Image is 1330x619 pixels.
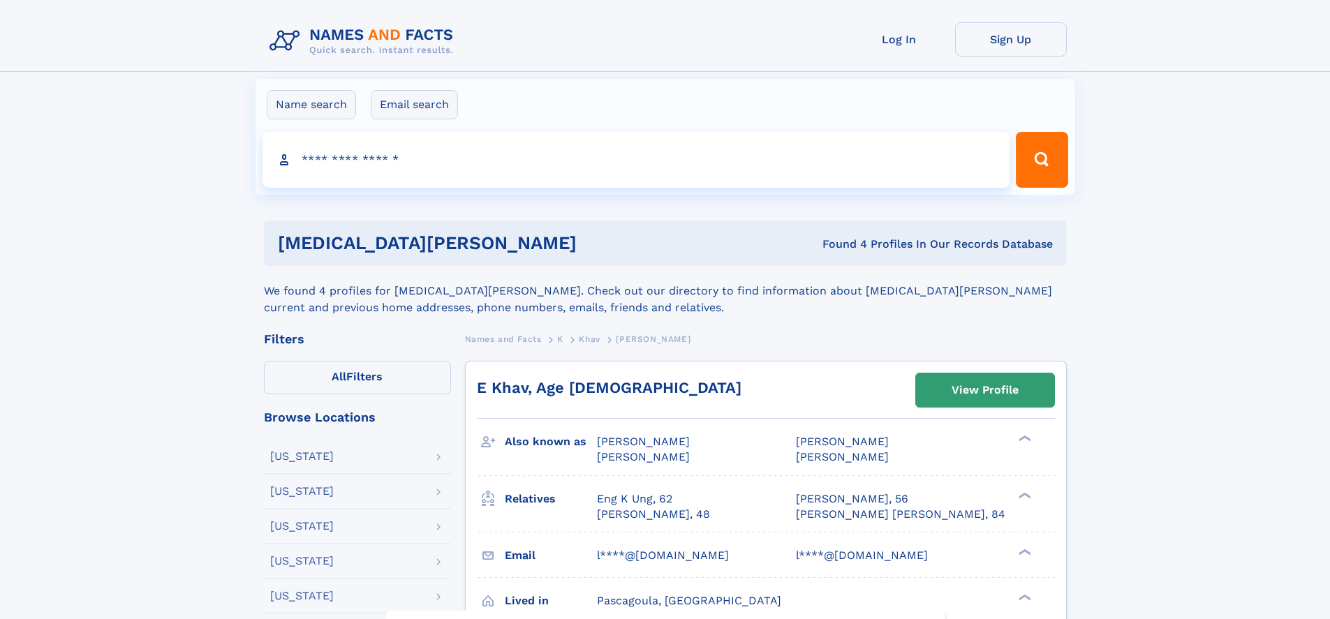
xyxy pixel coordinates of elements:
[264,22,465,60] img: Logo Names and Facts
[264,361,451,394] label: Filters
[267,90,356,119] label: Name search
[597,507,710,522] a: [PERSON_NAME], 48
[270,590,334,602] div: [US_STATE]
[270,486,334,497] div: [US_STATE]
[505,487,597,511] h3: Relatives
[796,435,889,448] span: [PERSON_NAME]
[579,330,600,348] a: Khav
[952,374,1019,406] div: View Profile
[843,22,955,57] a: Log In
[616,334,690,344] span: [PERSON_NAME]
[700,237,1053,252] div: Found 4 Profiles In Our Records Database
[1015,434,1032,443] div: ❯
[505,544,597,567] h3: Email
[278,234,700,252] h1: [MEDICAL_DATA][PERSON_NAME]
[1015,491,1032,500] div: ❯
[557,334,563,344] span: K
[263,132,1010,188] input: search input
[1015,592,1032,602] div: ❯
[557,330,563,348] a: K
[796,491,908,507] a: [PERSON_NAME], 56
[597,594,781,607] span: Pascagoula, [GEOGRAPHIC_DATA]
[332,370,346,383] span: All
[796,450,889,463] span: [PERSON_NAME]
[477,379,741,396] a: E Khav, Age [DEMOGRAPHIC_DATA]
[264,333,451,345] div: Filters
[1015,547,1032,556] div: ❯
[597,435,690,448] span: [PERSON_NAME]
[505,430,597,454] h3: Also known as
[916,373,1054,407] a: View Profile
[270,451,334,462] div: [US_STATE]
[264,266,1067,316] div: We found 4 profiles for [MEDICAL_DATA][PERSON_NAME]. Check out our directory to find information ...
[1016,132,1067,188] button: Search Button
[465,330,542,348] a: Names and Facts
[371,90,458,119] label: Email search
[270,555,334,567] div: [US_STATE]
[796,507,1005,522] a: [PERSON_NAME] [PERSON_NAME], 84
[955,22,1067,57] a: Sign Up
[270,521,334,532] div: [US_STATE]
[264,411,451,424] div: Browse Locations
[597,491,672,507] a: Eng K Ung, 62
[579,334,600,344] span: Khav
[505,589,597,613] h3: Lived in
[597,450,690,463] span: [PERSON_NAME]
